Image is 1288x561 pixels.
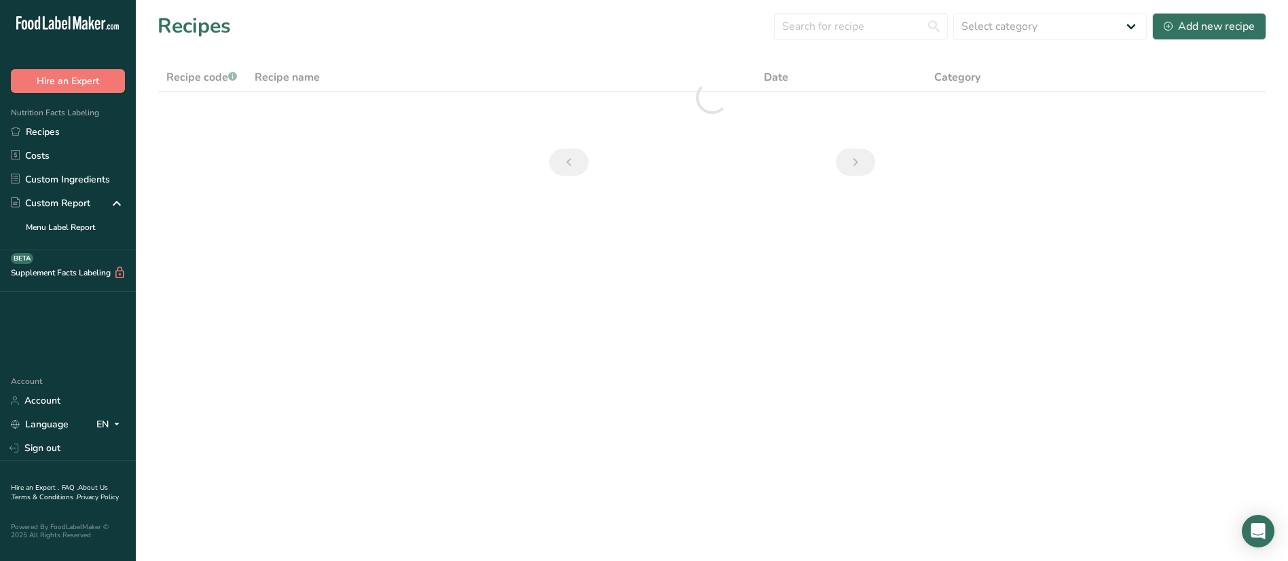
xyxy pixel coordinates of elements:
a: Previous page [549,149,589,176]
div: BETA [11,253,33,264]
a: Next page [836,149,875,176]
a: Language [11,412,69,436]
a: FAQ . [62,483,78,492]
a: Terms & Conditions . [12,492,77,502]
a: Hire an Expert . [11,483,59,492]
input: Search for recipe [774,13,948,40]
div: Custom Report [11,196,90,210]
a: About Us . [11,483,108,502]
div: Open Intercom Messenger [1242,515,1274,547]
div: Powered By FoodLabelMaker © 2025 All Rights Reserved [11,523,125,539]
button: Hire an Expert [11,69,125,93]
div: EN [96,417,125,433]
h1: Recipes [158,11,231,41]
button: Add new recipe [1152,13,1266,40]
a: Privacy Policy [77,492,119,502]
div: Add new recipe [1164,18,1255,35]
